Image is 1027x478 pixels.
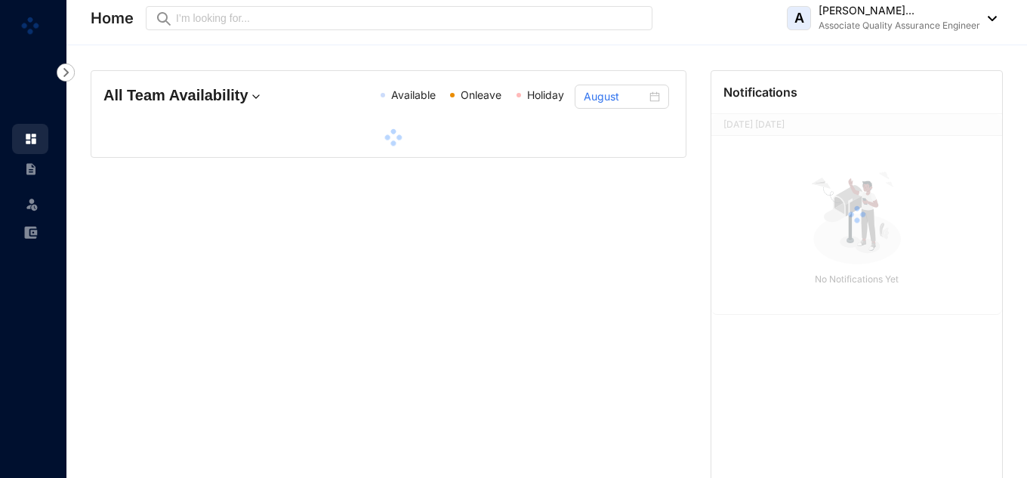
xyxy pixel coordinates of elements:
img: nav-icon-right.af6afadce00d159da59955279c43614e.svg [57,63,75,82]
p: Home [91,8,134,29]
li: Home [12,124,48,154]
img: expense-unselected.2edcf0507c847f3e9e96.svg [24,226,38,239]
span: A [794,11,804,25]
p: Associate Quality Assurance Engineer [819,18,980,33]
img: leave-unselected.2934df6273408c3f84d9.svg [24,196,39,211]
h4: All Team Availability [103,85,293,106]
img: dropdown.780994ddfa97fca24b89f58b1de131fa.svg [248,89,264,104]
img: dropdown-black.8e83cc76930a90b1a4fdb6d089b7bf3a.svg [980,16,997,21]
li: Expenses [12,217,48,248]
p: Notifications [723,83,797,101]
img: contract-unselected.99e2b2107c0a7dd48938.svg [24,162,38,176]
div: Preview [155,10,173,26]
img: home.c6720e0a13eba0172344.svg [24,132,38,146]
input: I’m looking for... [176,10,643,26]
span: eye [158,13,168,23]
span: Onleave [461,88,501,101]
p: [PERSON_NAME]... [819,3,980,18]
span: Holiday [527,88,564,101]
input: Select month [584,88,646,105]
li: Contracts [12,154,48,184]
span: Available [391,88,436,101]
